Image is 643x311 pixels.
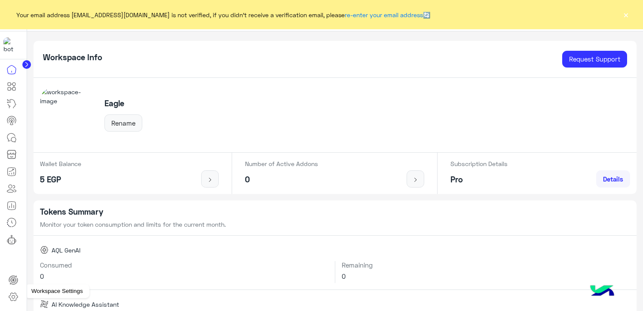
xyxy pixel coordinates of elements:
h5: Tokens Summary [40,207,631,217]
img: icon [205,176,215,183]
a: Details [596,170,630,188]
button: Rename [104,114,142,132]
h5: 0 [245,175,318,185]
span: AI Knowledge Assistant [52,300,119,309]
p: Number of Active Addons [245,159,318,168]
p: Monitor your token consumption and limits for the current month. [40,220,631,229]
h6: 0 [342,272,630,280]
h6: 0 [40,272,329,280]
h5: Eagle [104,99,142,108]
a: re-enter your email address [345,11,423,18]
div: Workspace Settings [25,284,89,298]
h5: Workspace Info [43,52,102,62]
p: Subscription Details [450,159,508,168]
img: 713415422032625 [3,37,19,53]
h6: Consumed [40,261,329,269]
img: icon [410,176,421,183]
h6: Remaining [342,261,630,269]
p: Wallet Balance [40,159,81,168]
span: Your email address [EMAIL_ADDRESS][DOMAIN_NAME] is not verified, if you didn't receive a verifica... [16,10,430,19]
img: AQL GenAI [40,246,49,254]
h5: 5 EGP [40,175,81,185]
img: workspace-image [40,87,95,142]
h5: Pro [450,175,508,185]
span: AQL GenAI [52,246,80,255]
a: Request Support [562,51,627,68]
button: × [622,10,630,19]
img: hulul-logo.png [587,277,617,307]
span: Details [603,175,623,183]
img: AI Knowledge Assistant [40,300,49,308]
